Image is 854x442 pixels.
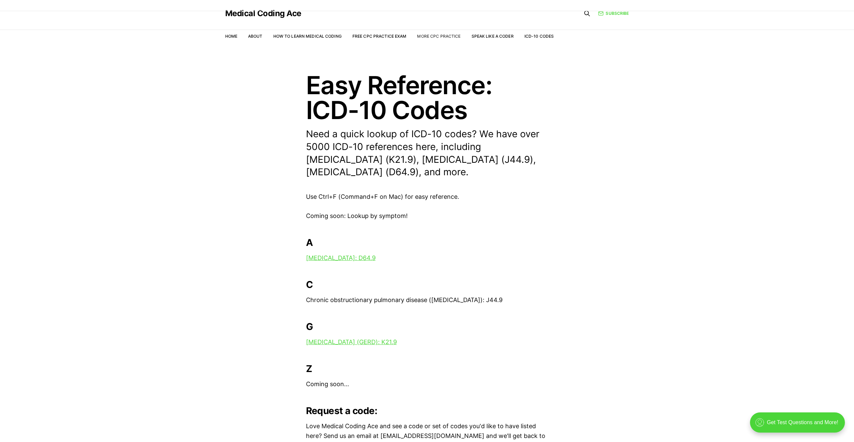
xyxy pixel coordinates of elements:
h2: Request a code: [306,405,548,416]
p: Coming soon... [306,379,548,389]
a: Speak Like a Coder [472,34,514,39]
p: Coming soon: Lookup by symptom! [306,211,548,221]
a: More CPC Practice [417,34,460,39]
h2: A [306,237,548,248]
h2: Z [306,363,548,374]
a: Home [225,34,237,39]
h2: G [306,321,548,332]
a: How to Learn Medical Coding [273,34,342,39]
h2: C [306,279,548,290]
a: Medical Coding Ace [225,9,301,17]
iframe: portal-trigger [744,409,854,442]
a: Free CPC Practice Exam [352,34,407,39]
a: Subscribe [598,10,629,16]
a: About [248,34,263,39]
p: Chronic obstructionary pulmonary disease ([MEDICAL_DATA]): J44.9 [306,295,548,305]
p: Use Ctrl+F (Command+F on Mac) for easy reference. [306,192,548,202]
h1: Easy Reference: ICD-10 Codes [306,73,548,122]
p: Need a quick lookup of ICD-10 codes? We have over 5000 ICD-10 references here, including [MEDICAL... [306,128,548,179]
a: ICD-10 Codes [524,34,554,39]
a: [MEDICAL_DATA]: D64.9 [306,254,376,261]
a: [MEDICAL_DATA] (GERD): K21.9 [306,338,397,345]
